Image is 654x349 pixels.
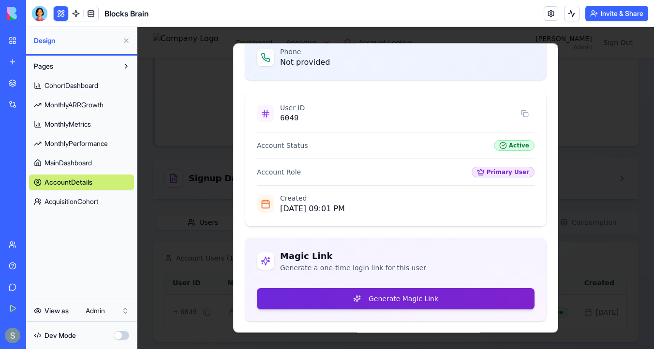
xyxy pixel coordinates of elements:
[119,140,163,150] div: Account Role
[45,100,104,110] span: MonthlyARRGrowth
[45,197,98,206] span: AcquisitionCohort
[143,76,374,86] div: User ID
[45,81,98,90] span: CohortDashboard
[143,236,289,246] p: Generate a one-time login link for this user
[143,176,397,188] div: [DATE] 09:01 PM
[29,97,134,113] a: MonthlyARRGrowth
[5,328,20,343] img: ACg8ocKnDTHbS00rqwWSHQfXf8ia04QnQtz5EDX_Ef5UNrjqV-k=s96-c
[45,177,92,187] span: AccountDetails
[29,155,134,171] a: MainDashboard
[143,29,397,41] div: Not provided
[104,8,149,19] span: Blocks Brain
[585,6,648,21] button: Invite & Share
[29,58,119,74] button: Pages
[29,194,134,209] a: AcquisitionCohort
[34,36,119,45] span: Design
[29,116,134,132] a: MonthlyMetrics
[45,306,69,316] span: View as
[143,166,397,176] div: Created
[7,7,67,20] img: logo
[29,78,134,93] a: CohortDashboard
[143,20,397,29] div: Phone
[45,331,76,340] span: Dev Mode
[45,119,91,129] span: MonthlyMetrics
[29,136,134,151] a: MonthlyPerformance
[34,61,53,71] span: Pages
[357,113,397,124] div: Active
[45,158,92,168] span: MainDashboard
[143,222,289,236] h3: Magic Link
[143,86,374,97] div: 6049
[119,261,397,282] button: Generate Magic Link
[29,174,134,190] a: AccountDetails
[119,114,171,123] div: Account Status
[45,139,108,148] span: MonthlyPerformance
[334,140,397,150] div: Primary User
